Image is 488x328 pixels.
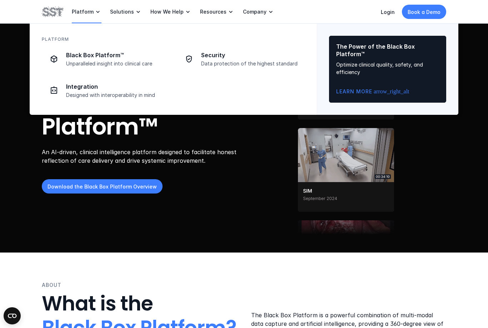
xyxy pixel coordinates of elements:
[4,307,21,324] button: Open CMP widget
[298,127,394,211] img: Two people walking through a trauma bay
[66,52,165,59] p: Black Box Platform™
[66,60,165,67] p: Unparalleled insight into clinical care
[42,47,170,71] a: Box iconBlack Box Platform™Unparalleled insight into clinical care
[200,9,226,15] p: Resources
[42,180,163,194] a: Download the Black Box Platform Overview
[374,89,379,94] span: arrow_right_alt
[243,9,267,15] p: Company
[336,43,439,58] p: The Power of the Black Box Platform™
[66,92,165,98] p: Designed with interoperability in mind
[177,47,305,71] a: checkmark iconSecurityData protection of the highest standard
[48,183,157,190] p: Download the Black Box Platform Overview
[185,55,193,63] img: checkmark icon
[50,55,58,63] img: Box icon
[42,78,170,103] a: Integration iconIntegrationDesigned with interoperability in mind
[150,9,184,15] p: How We Help
[336,88,372,96] p: Learn More
[66,83,165,90] p: Integration
[201,52,300,59] p: Security
[298,35,394,119] img: Surgical staff in operating room
[50,86,58,95] img: Integration icon
[42,148,242,165] p: An AI-driven, clinical intelligence platform designed to facilitate honest reflection of care del...
[402,5,446,19] a: Book a Demo
[201,60,300,67] p: Data protection of the highest standard
[42,36,69,43] p: PLATFORM
[42,290,153,318] span: What is the
[42,281,61,289] p: ABOUT
[110,9,134,15] p: Solutions
[408,8,440,16] p: Book a Demo
[298,220,394,303] img: Surgical instrument inside of patient
[329,36,446,103] a: The Power of the Black Box Platform™Optimize clinical quality, safety, and efficiencyLearn Morear...
[381,9,395,15] a: Login
[72,9,94,15] p: Platform
[42,6,63,18] img: SST logo
[336,61,439,76] p: Optimize clinical quality, safety, and efficiency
